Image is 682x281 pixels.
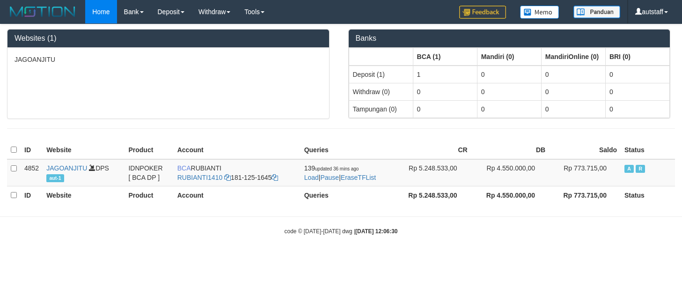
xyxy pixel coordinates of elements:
[301,186,393,204] th: Queries
[349,100,413,118] td: Tampungan (0)
[605,48,669,66] th: Group: activate to sort column ascending
[21,159,43,186] td: 4852
[304,164,376,181] span: | |
[125,141,173,159] th: Product
[477,66,541,83] td: 0
[549,186,621,204] th: Rp 773.715,00
[477,83,541,100] td: 0
[46,174,64,182] span: aut-1
[393,186,471,204] th: Rp 5.248.533,00
[624,165,634,173] span: Active
[349,48,413,66] th: Group: activate to sort column ascending
[125,159,173,186] td: IDNPOKER [ BCA DP ]
[174,141,301,159] th: Account
[174,159,301,186] td: RUBIANTI 181-125-1645
[393,159,471,186] td: Rp 5.248.533,00
[43,141,125,159] th: Website
[459,6,506,19] img: Feedback.jpg
[605,100,669,118] td: 0
[621,186,675,204] th: Status
[285,228,398,235] small: code © [DATE]-[DATE] dwg |
[15,34,322,43] h3: Websites (1)
[477,48,541,66] th: Group: activate to sort column ascending
[471,141,550,159] th: DB
[621,141,675,159] th: Status
[471,186,550,204] th: Rp 4.550.000,00
[304,174,319,181] a: Load
[341,174,376,181] a: EraseTFList
[573,6,620,18] img: panduan.png
[541,83,605,100] td: 0
[174,186,301,204] th: Account
[349,66,413,83] td: Deposit (1)
[393,141,471,159] th: CR
[413,66,477,83] td: 1
[605,83,669,100] td: 0
[477,100,541,118] td: 0
[541,100,605,118] td: 0
[15,55,322,64] p: JAGOANJITU
[271,174,278,181] a: Copy 1811251645 to clipboard
[520,6,559,19] img: Button%20Memo.svg
[636,165,645,173] span: Running
[125,186,173,204] th: Product
[43,186,125,204] th: Website
[46,164,87,172] a: JAGOANJITU
[413,83,477,100] td: 0
[7,5,78,19] img: MOTION_logo.png
[356,34,663,43] h3: Banks
[177,174,222,181] a: RUBIANTI1410
[471,159,550,186] td: Rp 4.550.000,00
[549,159,621,186] td: Rp 773.715,00
[355,228,397,235] strong: [DATE] 12:06:30
[224,174,231,181] a: Copy RUBIANTI1410 to clipboard
[21,186,43,204] th: ID
[541,48,605,66] th: Group: activate to sort column ascending
[541,66,605,83] td: 0
[43,159,125,186] td: DPS
[413,48,477,66] th: Group: activate to sort column ascending
[413,100,477,118] td: 0
[177,164,191,172] span: BCA
[320,174,339,181] a: Pause
[301,141,393,159] th: Queries
[315,166,359,171] span: updated 36 mins ago
[549,141,621,159] th: Saldo
[349,83,413,100] td: Withdraw (0)
[605,66,669,83] td: 0
[304,164,359,172] span: 139
[21,141,43,159] th: ID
